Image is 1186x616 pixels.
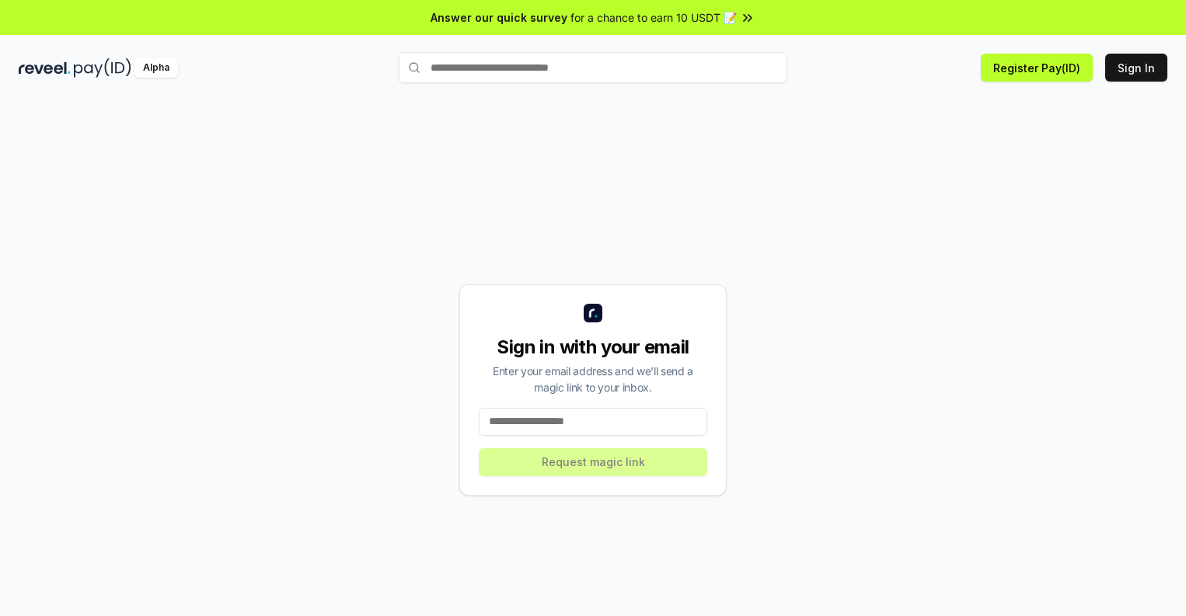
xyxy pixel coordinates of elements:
div: Enter your email address and we’ll send a magic link to your inbox. [479,363,707,395]
img: logo_small [584,304,602,322]
span: Answer our quick survey [431,9,567,26]
span: for a chance to earn 10 USDT 📝 [570,9,737,26]
div: Alpha [134,58,178,78]
img: reveel_dark [19,58,71,78]
button: Sign In [1105,54,1167,82]
div: Sign in with your email [479,335,707,360]
img: pay_id [74,58,131,78]
button: Register Pay(ID) [981,54,1093,82]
